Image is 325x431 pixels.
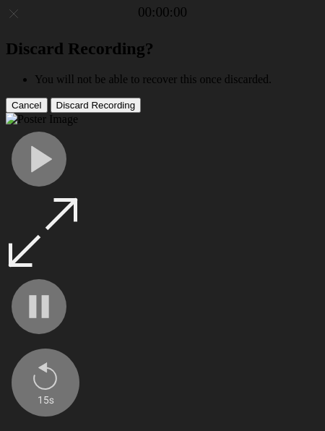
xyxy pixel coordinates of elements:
button: Discard Recording [51,98,142,113]
img: Poster Image [6,113,78,126]
button: Cancel [6,98,48,113]
a: 00:00:00 [138,4,187,20]
h2: Discard Recording? [6,39,319,59]
li: You will not be able to recover this once discarded. [35,73,319,86]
